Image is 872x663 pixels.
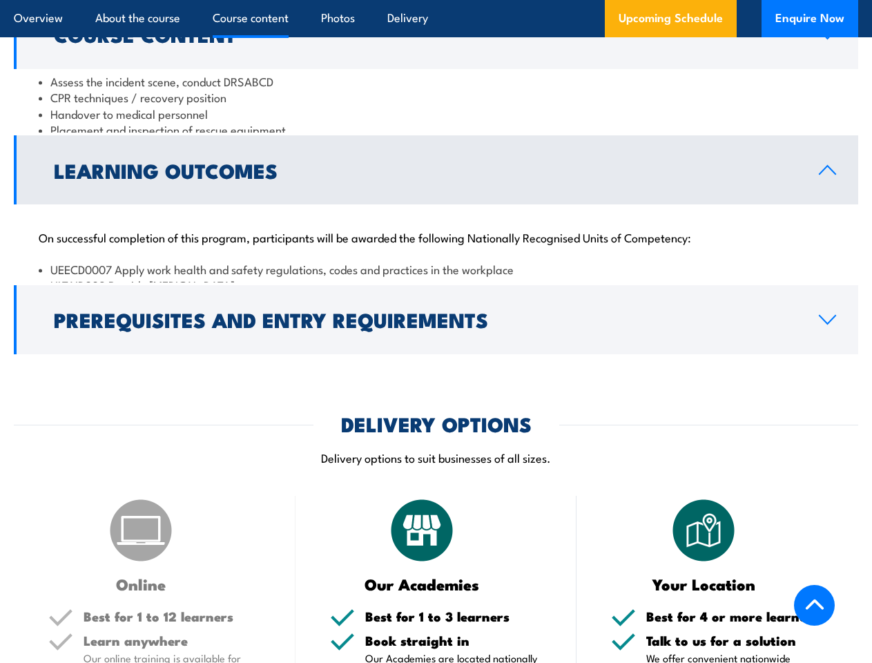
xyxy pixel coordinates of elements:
[48,576,233,592] h3: Online
[611,576,796,592] h3: Your Location
[39,89,833,105] li: CPR techniques / recovery position
[341,414,532,432] h2: DELIVERY OPTIONS
[39,106,833,122] li: Handover to medical personnel
[14,135,858,204] a: Learning Outcomes
[646,610,824,623] h5: Best for 4 or more learners
[84,634,261,647] h5: Learn anywhere
[39,73,833,89] li: Assess the incident scene, conduct DRSABCD
[54,25,797,43] h2: Course Content
[14,450,858,465] p: Delivery options to suit businesses of all sizes.
[54,310,797,328] h2: Prerequisites and Entry Requirements
[365,610,543,623] h5: Best for 1 to 3 learners
[365,634,543,647] h5: Book straight in
[39,277,833,293] li: HLTAID009 Provide [MEDICAL_DATA]
[39,261,833,277] li: UEECD0007 Apply work health and safety regulations, codes and practices in the workplace
[39,122,833,137] li: Placement and inspection of rescue equipment
[330,576,515,592] h3: Our Academies
[54,161,797,179] h2: Learning Outcomes
[14,285,858,354] a: Prerequisites and Entry Requirements
[39,230,833,244] p: On successful completion of this program, participants will be awarded the following Nationally R...
[646,634,824,647] h5: Talk to us for a solution
[84,610,261,623] h5: Best for 1 to 12 learners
